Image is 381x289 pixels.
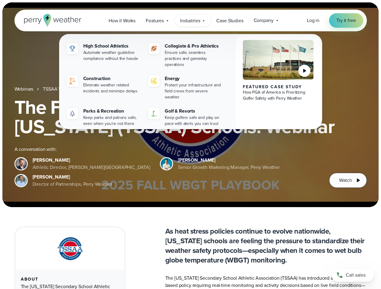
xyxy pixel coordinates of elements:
a: Collegiate & Pro Athletics Ensure safe, seamless practices and gameday operations [145,40,225,70]
div: [PERSON_NAME] [33,173,112,181]
span: Industries [180,17,200,24]
span: Features [146,17,164,24]
span: Watch [339,177,352,184]
a: Parks & Recreation Keep parks and patrons safe, even when you're not there [64,105,143,129]
div: How PGA of America is Prioritizing Golfer Safety with Perry Weather [243,89,314,101]
button: Watch [329,173,367,188]
a: Webinars [14,85,33,93]
div: Ensure safe, seamless practices and gameday operations [165,50,222,68]
img: PGA of America, Frisco Campus [243,40,314,80]
a: construction perry weather Construction Eliminate weather related incidents and minimize delays [64,73,143,97]
img: energy-icon@2x-1.svg [150,77,157,85]
img: parks-icon-grey.svg [69,110,76,117]
a: Case Studies [211,14,248,27]
div: Golf & Resorts [165,107,222,115]
div: [PERSON_NAME] [33,157,151,164]
div: High School Athletics [83,42,141,50]
div: About [21,277,119,282]
img: Jeff Wood [15,175,27,186]
div: Senior Growth Marketing Manager, Perry Weather [178,164,280,171]
span: Call sales [346,272,366,279]
span: How it Works [109,17,135,24]
div: Parks & Recreation [83,107,141,115]
div: Protect your infrastructure and field crews from severe weather [165,82,222,100]
a: TSSAA WBGT Fall Playbook [43,85,100,93]
a: PGA of America, Frisco Campus Featured Case Study How PGA of America is Prioritizing Golfer Safet... [236,35,321,134]
img: Spencer Patton, Perry Weather [161,158,172,169]
div: A conversation with: [14,146,320,153]
a: High School Athletics Automate weather guideline compliance without the hassle [64,40,143,64]
img: TSSAA-Tennessee-Secondary-School-Athletic-Association.svg [50,235,90,263]
img: golf-iconV2.svg [150,110,157,117]
nav: Breadcrumb [14,85,367,93]
a: Try it free [329,13,363,28]
a: How it Works [103,14,141,27]
a: Energy Protect your infrastructure and field crews from severe weather [145,73,225,103]
div: Eliminate weather related incidents and minimize delays [83,82,141,94]
img: proathletics-icon@2x-1.svg [150,45,157,52]
div: [PERSON_NAME] [178,157,280,164]
a: Call sales [332,269,374,282]
img: Brian Wyatt [15,158,27,169]
img: highschool-icon.svg [69,45,76,52]
span: Try it free [336,17,356,24]
div: Director of Partnerships, Perry Weather [33,181,112,188]
div: Keep parks and patrons safe, even when you're not there [83,115,141,127]
div: Keep golfers safe and play on pace with alerts you can trust [165,115,222,127]
a: Golf & Resorts Keep golfers safe and play on pace with alerts you can trust [145,105,225,129]
div: Collegiate & Pro Athletics [165,42,222,50]
div: Featured Case Study [243,85,314,89]
a: Log in [307,17,319,24]
img: construction perry weather [69,77,76,85]
div: Athletic Director, [PERSON_NAME][GEOGRAPHIC_DATA] [33,164,151,171]
p: As heat stress policies continue to evolve nationwide, [US_STATE] schools are feeling the pressur... [165,226,367,265]
span: Company [254,17,274,24]
span: Case Studies [216,17,243,24]
div: Automate weather guideline compliance without the hassle [83,50,141,62]
h1: The Fall WBGT Playbook for [US_STATE] (TSSAA) Schools: Webinar [14,98,367,136]
div: Energy [165,75,222,82]
div: Construction [83,75,141,82]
